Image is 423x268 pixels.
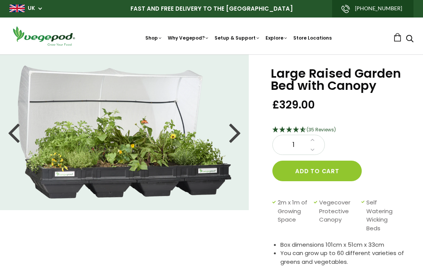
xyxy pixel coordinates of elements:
a: UK [28,5,35,12]
a: Shop [145,35,162,41]
img: Large Raised Garden Bed with Canopy [18,65,231,199]
span: £329.00 [272,98,315,112]
img: gb_large.png [10,5,25,12]
h1: Large Raised Garden Bed with Canopy [271,67,404,92]
span: Vegecover Protective Canopy [319,198,357,233]
a: Decrease quantity by 1 [308,145,317,155]
div: 4.69 Stars - 35 Reviews [272,125,404,135]
a: Search [406,35,413,43]
span: 1 [280,140,306,150]
li: You can grow up to 60 different varieties of greens and vegetables. [280,249,404,266]
span: 2m x 1m of Growing Space [278,198,310,233]
span: Self Watering Wicking Beds [366,198,400,233]
span: (35 Reviews) [307,126,336,133]
a: Why Vegepod? [168,35,209,41]
a: Store Locations [293,35,332,41]
li: Box dimensions 101cm x 51cm x 33cm [280,241,404,249]
img: Vegepod [10,25,78,47]
a: Setup & Support [215,35,260,41]
a: Explore [266,35,288,41]
button: Add to cart [272,161,362,181]
a: Increase quantity by 1 [308,135,317,145]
